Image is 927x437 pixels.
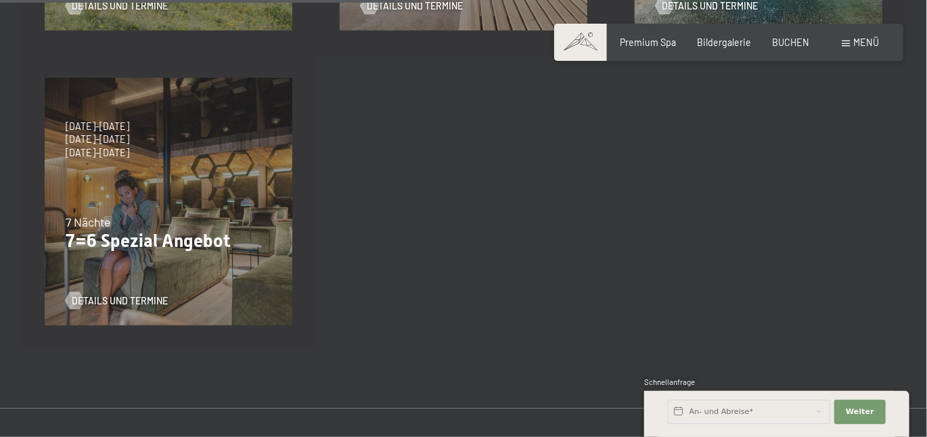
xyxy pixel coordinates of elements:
[66,120,129,133] span: [DATE]–[DATE]
[772,37,809,48] a: BUCHEN
[66,294,168,308] a: Details und Termine
[697,37,751,48] a: Bildergalerie
[66,146,129,160] span: [DATE]–[DATE]
[66,231,271,252] p: 7=6 Spezial Angebot
[72,294,168,308] span: Details und Termine
[846,407,874,417] span: Weiter
[854,37,880,48] span: Menü
[834,400,886,424] button: Weiter
[66,133,129,146] span: [DATE]–[DATE]
[66,214,110,229] span: 7 Nächte
[620,37,676,48] a: Premium Spa
[644,377,695,386] span: Schnellanfrage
